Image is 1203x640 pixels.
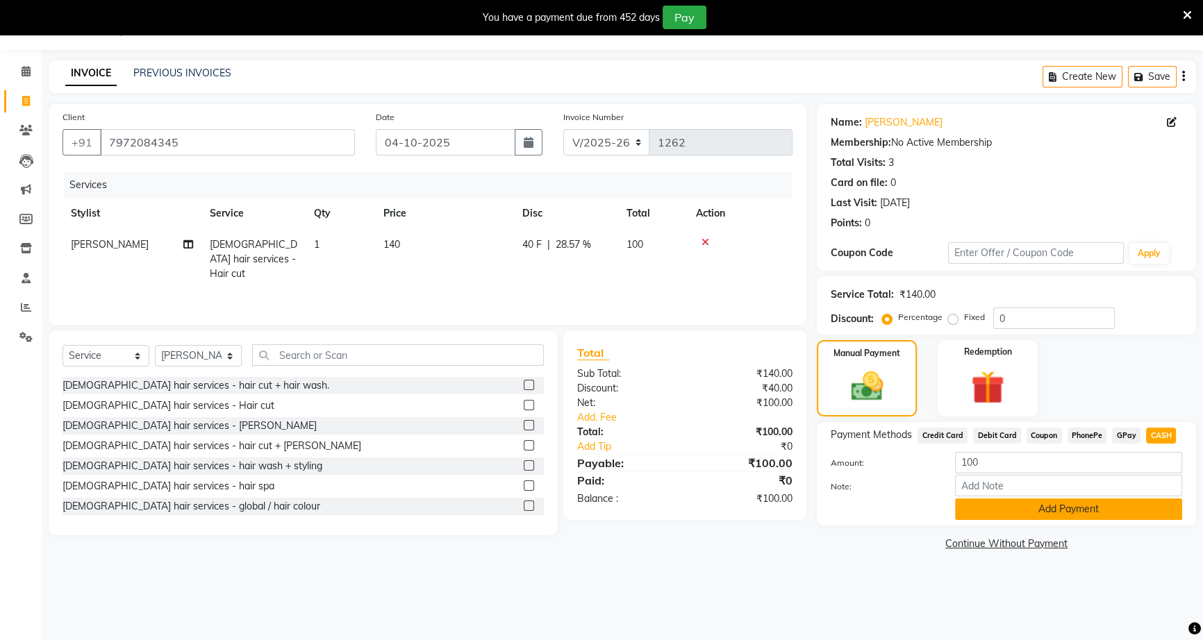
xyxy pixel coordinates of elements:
[483,10,660,25] div: You have a payment due from 452 days
[314,238,320,251] span: 1
[948,242,1124,264] input: Enter Offer / Coupon Code
[63,378,329,393] div: [DEMOGRAPHIC_DATA] hair services - hair cut + hair wash.
[890,176,896,190] div: 0
[63,499,320,514] div: [DEMOGRAPHIC_DATA] hair services - global / hair colour
[898,311,943,323] label: Percentage
[567,455,685,471] div: Payable:
[618,198,688,229] th: Total
[831,135,891,150] div: Membership:
[210,238,297,280] span: [DEMOGRAPHIC_DATA] hair services - Hair cut
[63,398,274,413] div: [DEMOGRAPHIC_DATA] hair services - Hair cut
[964,311,985,323] label: Fixed
[306,198,375,229] th: Qty
[63,439,361,453] div: [DEMOGRAPHIC_DATA] hair services - hair cut + [PERSON_NAME]
[841,368,893,405] img: _cash.svg
[831,115,862,130] div: Name:
[556,237,591,252] span: 28.57 %
[880,196,910,210] div: [DATE]
[831,155,886,170] div: Total Visits:
[831,428,912,442] span: Payment Methods
[833,347,900,360] label: Manual Payment
[63,198,201,229] th: Stylist
[831,246,948,260] div: Coupon Code
[522,237,542,252] span: 40 F
[918,428,968,444] span: Credit Card
[100,129,355,155] input: Search by Name/Mobile/Email/Code
[567,472,685,489] div: Paid:
[831,216,862,230] div: Points:
[865,216,870,230] div: 0
[955,498,1182,520] button: Add Payment
[820,457,945,469] label: Amount:
[955,452,1182,473] input: Amount
[133,67,231,79] a: PREVIOUS INVOICES
[65,61,117,86] a: INVOICE
[63,129,101,155] button: +91
[685,396,803,410] div: ₹100.00
[376,111,395,124] label: Date
[685,472,803,489] div: ₹0
[63,459,322,473] div: [DEMOGRAPHIC_DATA] hair services - hair wash + styling
[252,344,544,366] input: Search or Scan
[514,198,618,229] th: Disc
[685,381,803,396] div: ₹40.00
[375,198,514,229] th: Price
[63,419,317,433] div: [DEMOGRAPHIC_DATA] hair services - [PERSON_NAME]
[831,312,874,326] div: Discount:
[685,491,803,506] div: ₹100.00
[567,381,685,396] div: Discount:
[955,475,1182,496] input: Add Note
[820,480,945,493] label: Note:
[831,287,894,302] div: Service Total:
[973,428,1021,444] span: Debit Card
[888,155,894,170] div: 3
[685,425,803,439] div: ₹100.00
[63,479,274,494] div: [DEMOGRAPHIC_DATA] hair services - hair spa
[201,198,306,229] th: Service
[899,287,936,302] div: ₹140.00
[865,115,943,130] a: [PERSON_NAME]
[663,6,706,29] button: Pay
[831,176,888,190] div: Card on file:
[704,439,803,454] div: ₹0
[567,410,804,425] a: Add. Fee
[831,196,877,210] div: Last Visit:
[964,346,1012,358] label: Redemption
[547,237,550,252] span: |
[831,135,1182,150] div: No Active Membership
[961,367,1015,408] img: _gift.svg
[1043,66,1122,87] button: Create New
[63,111,85,124] label: Client
[64,172,803,198] div: Services
[567,425,685,439] div: Total:
[685,367,803,381] div: ₹140.00
[688,198,793,229] th: Action
[563,111,624,124] label: Invoice Number
[1129,243,1169,264] button: Apply
[1112,428,1140,444] span: GPay
[383,238,400,251] span: 140
[685,455,803,471] div: ₹100.00
[567,367,685,381] div: Sub Total:
[627,238,643,251] span: 100
[1068,428,1107,444] span: PhonePe
[577,346,609,360] span: Total
[567,491,685,506] div: Balance :
[567,396,685,410] div: Net:
[1128,66,1177,87] button: Save
[71,238,149,251] span: [PERSON_NAME]
[1027,428,1062,444] span: Coupon
[820,537,1193,551] a: Continue Without Payment
[1146,428,1176,444] span: CASH
[567,439,705,454] a: Add Tip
